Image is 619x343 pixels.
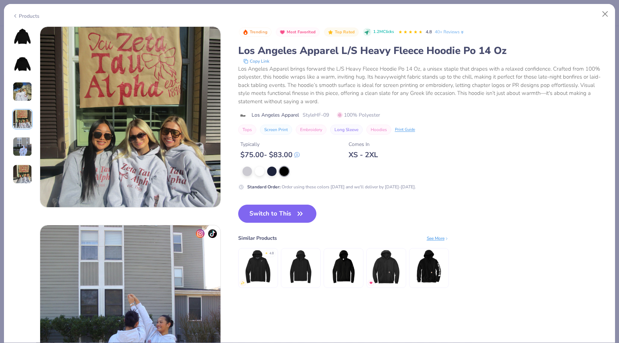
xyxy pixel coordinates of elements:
[395,127,415,133] div: Print Guide
[324,28,359,37] button: Badge Button
[239,28,271,37] button: Badge Button
[435,29,465,35] a: 40+ Reviews
[241,250,275,284] img: Nike Club Fleece Pullover Hoodie
[427,235,449,242] div: See More
[238,205,317,223] button: Switch to This
[241,58,271,65] button: copy to clipboard
[13,82,32,101] img: User generated content
[335,30,355,34] span: Top Rated
[337,111,380,119] span: 100% Polyester
[265,251,268,254] div: ★
[287,30,316,34] span: Most Favorited
[238,234,277,242] div: Similar Products
[14,28,31,45] img: Front
[40,27,220,207] img: 2c564af2-d526-4605-b4d1-05b73b02e02d
[238,125,256,135] button: Tops
[349,141,378,148] div: Comes In
[369,250,403,284] img: Carhartt Midweight Hooded Sweatshirt
[14,55,31,73] img: Back
[238,113,248,118] img: brand logo
[373,29,394,35] span: 1.2M Clicks
[12,12,39,20] div: Products
[252,111,299,119] span: Los Angeles Apparel
[426,29,432,35] span: 4.8
[326,250,361,284] img: Nike Club Fleece Sleeve Swoosh Full-Zip Hoodie
[250,30,268,34] span: Trending
[283,250,318,284] img: District Perfect Tri® Fleece Pullover Hoodie
[13,137,32,156] img: User generated content
[349,150,378,159] div: XS - 2XL
[247,184,416,190] div: Order using these colors [DATE] and we'll deliver by [DATE]-[DATE].
[598,7,612,21] button: Close
[241,281,245,285] img: newest.gif
[240,141,300,148] div: Typically
[247,184,281,190] strong: Standard Order :
[296,125,327,135] button: Embroidery
[269,251,274,256] div: 4.8
[238,44,607,58] div: Los Angeles Apparel L/S Heavy Fleece Hoodie Po 14 Oz
[208,229,217,238] img: tiktok-icon.png
[240,150,300,159] div: $ 75.00 - $ 83.00
[369,281,373,285] img: MostFav.gif
[196,229,205,238] img: insta-icon.png
[366,125,391,135] button: Hoodies
[412,250,446,284] img: Carhartt Midweight Hooded Logo Sweatshirt
[238,65,607,106] div: Los Angeles Apparel brings forward the L/S Heavy Fleece Hoodie Po 14 Oz, a unisex staple that dra...
[243,29,248,35] img: Trending sort
[398,26,423,38] div: 4.8 Stars
[276,28,320,37] button: Badge Button
[260,125,292,135] button: Screen Print
[279,29,285,35] img: Most Favorited sort
[303,111,329,119] span: Style HF-09
[330,125,363,135] button: Long Sleeve
[13,164,32,184] img: User generated content
[13,109,32,129] img: User generated content
[328,29,333,35] img: Top Rated sort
